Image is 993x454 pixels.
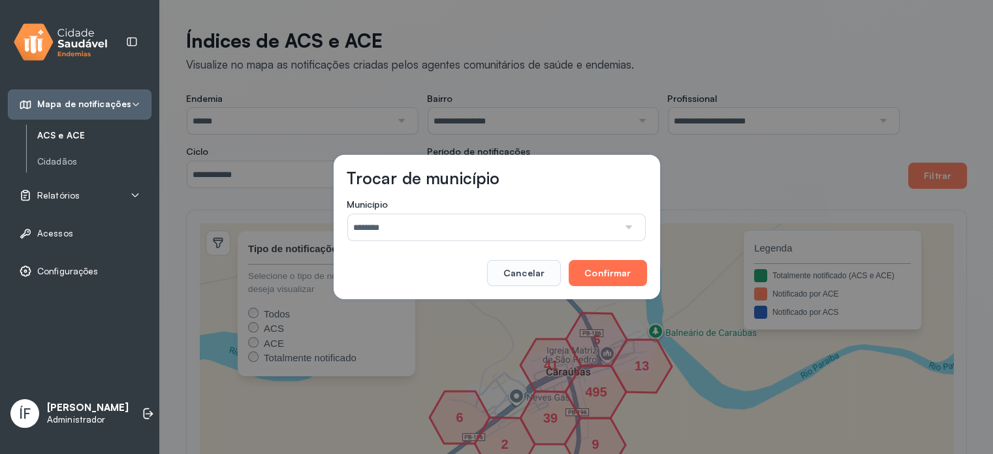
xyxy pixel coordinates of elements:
img: logo.svg [14,21,108,63]
span: Município [347,199,388,210]
a: ACS e ACE [37,127,151,144]
p: [PERSON_NAME] [47,402,129,414]
p: Administrador [47,414,129,425]
a: Cidadãos [37,154,151,170]
a: Cidadãos [37,156,151,167]
button: Confirmar [569,260,646,286]
button: Cancelar [487,260,561,286]
a: Configurações [19,265,140,278]
a: Acessos [19,227,140,240]
h3: Trocar de município [347,168,500,188]
span: ÍF [19,405,31,422]
span: Acessos [37,228,73,239]
span: Mapa de notificações [37,99,131,110]
a: ACS e ACE [37,130,151,141]
span: Configurações [37,266,98,277]
span: Relatórios [37,190,80,201]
